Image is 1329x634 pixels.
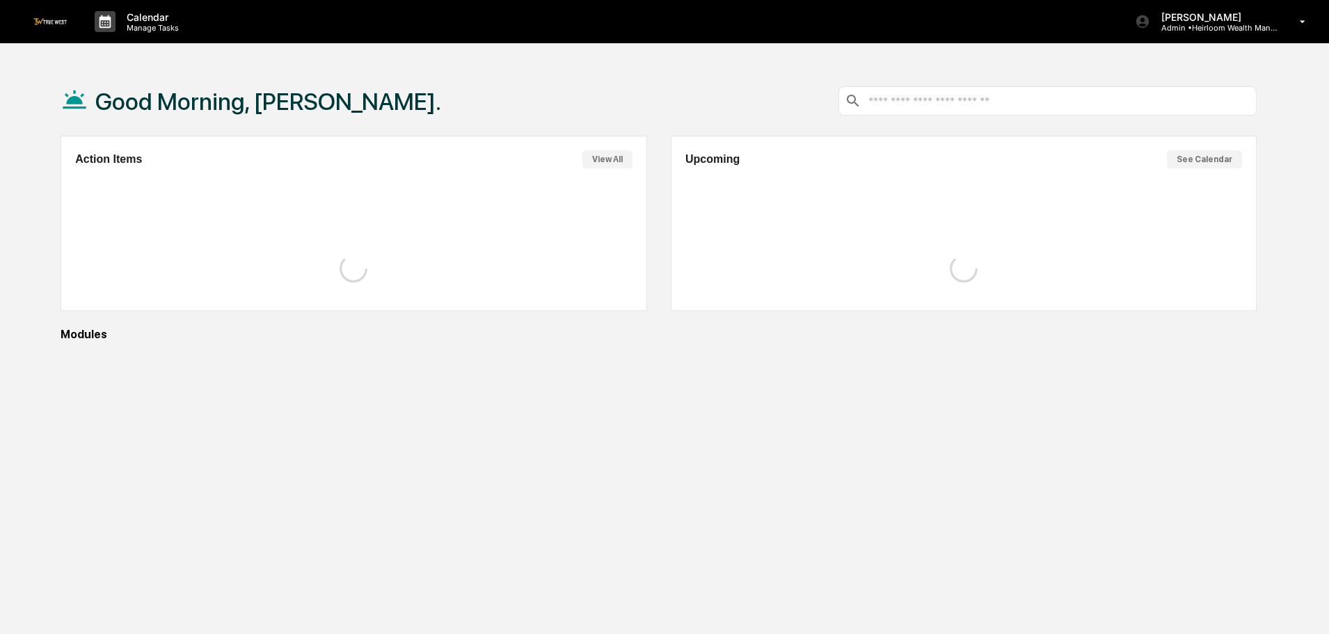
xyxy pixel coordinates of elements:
h1: Good Morning, [PERSON_NAME]. [95,88,441,116]
p: [PERSON_NAME] [1150,11,1280,23]
img: logo [33,18,67,24]
button: See Calendar [1167,150,1242,168]
p: Manage Tasks [116,23,186,33]
div: Modules [61,328,1257,341]
button: View All [582,150,632,168]
h2: Action Items [75,153,142,166]
h2: Upcoming [685,153,740,166]
p: Admin • Heirloom Wealth Management [1150,23,1280,33]
p: Calendar [116,11,186,23]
